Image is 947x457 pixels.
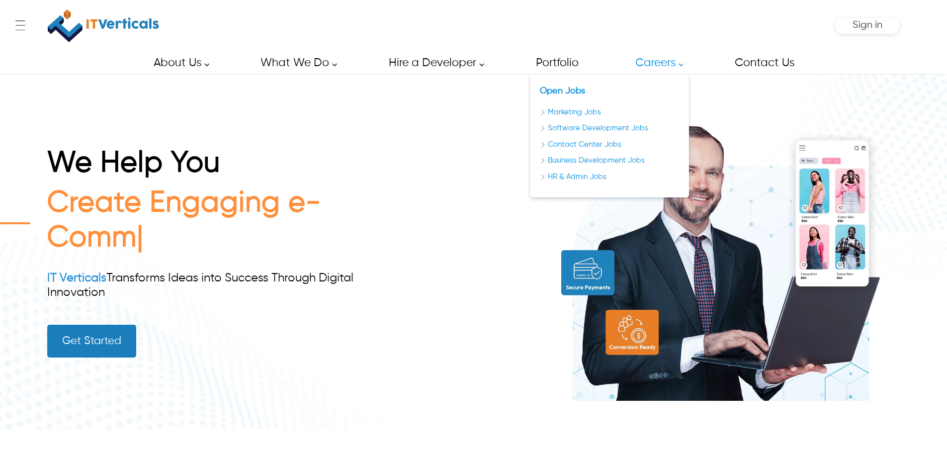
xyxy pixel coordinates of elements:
a: About Us [142,52,215,74]
a: Business Development Jobs [540,155,679,167]
a: HR & Admin Jobs [540,172,679,183]
a: Marketing Jobs [540,107,679,118]
a: Get Started [47,325,136,358]
span: Create Engaging e-Comm [47,189,321,253]
a: Portfolio [524,52,589,74]
a: Hire a Developer [377,52,490,74]
div: Transforms Ideas into Success Through Digital Innovation [47,271,388,300]
a: Contact Us [723,52,805,74]
a: Careers [624,52,689,74]
a: Sign in [853,23,882,29]
a: What We Do [249,52,343,74]
a: Open jobs [540,87,585,95]
img: build [542,102,900,401]
a: Software Development Jobs [540,123,679,134]
span: Sign in [853,20,882,30]
img: IT Verticals Inc [48,5,159,47]
a: Contact Center Jobs [540,139,679,151]
h1: We Help You [47,146,388,186]
a: IT Verticals Inc [47,5,160,47]
a: IT Verticals [47,272,106,284]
